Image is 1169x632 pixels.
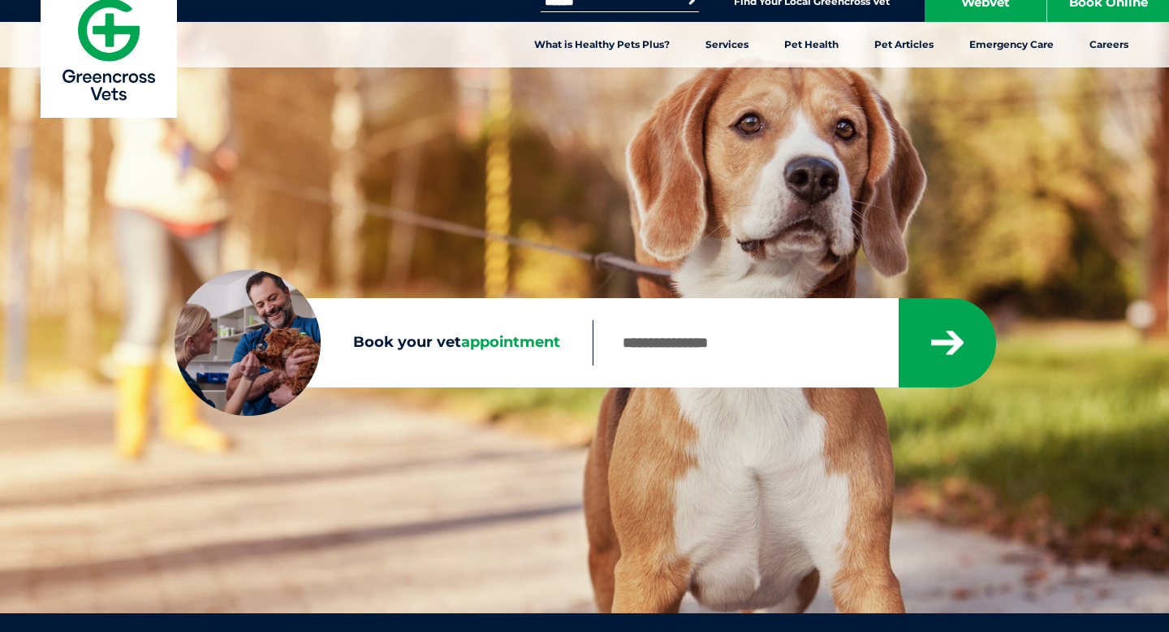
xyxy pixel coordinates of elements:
[951,22,1072,67] a: Emergency Care
[856,22,951,67] a: Pet Articles
[516,22,688,67] a: What is Healthy Pets Plus?
[688,22,766,67] a: Services
[1072,22,1146,67] a: Careers
[766,22,856,67] a: Pet Health
[461,333,560,351] span: appointment
[175,331,593,355] label: Book your vet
